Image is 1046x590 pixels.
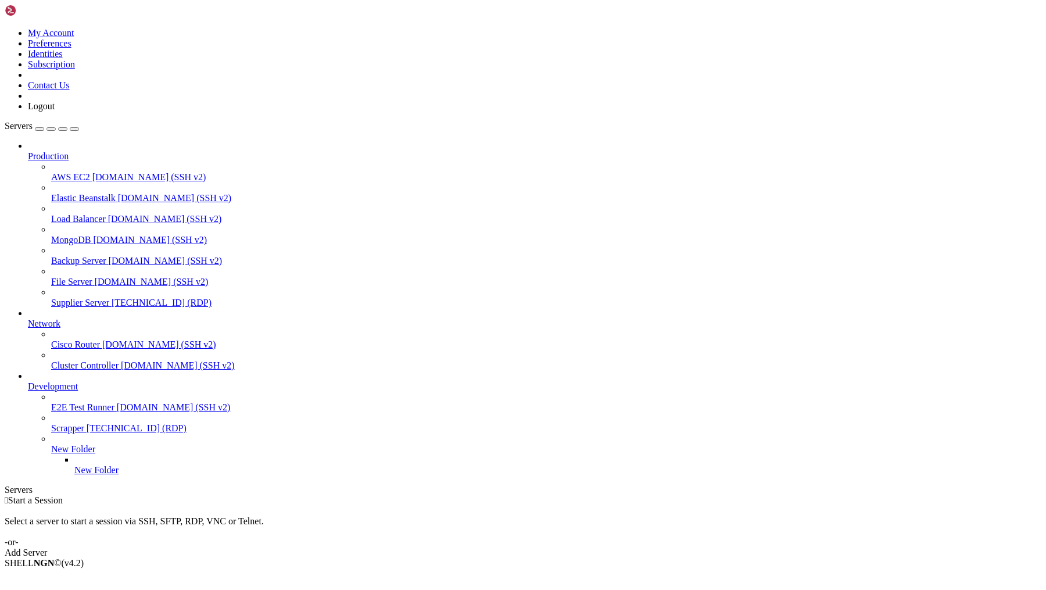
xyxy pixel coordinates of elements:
span: Production [28,151,69,161]
li: MongoDB [DOMAIN_NAME] (SSH v2) [51,224,1041,245]
a: Subscription [28,59,75,69]
a: Cisco Router [DOMAIN_NAME] (SSH v2) [51,339,1041,350]
li: Elastic Beanstalk [DOMAIN_NAME] (SSH v2) [51,183,1041,203]
a: Identities [28,49,63,59]
span:  [5,495,8,505]
span: E2E Test Runner [51,402,114,412]
a: Cluster Controller [DOMAIN_NAME] (SSH v2) [51,360,1041,371]
span: [DOMAIN_NAME] (SSH v2) [93,235,207,245]
span: Servers [5,121,33,131]
span: File Server [51,277,92,287]
a: Backup Server [DOMAIN_NAME] (SSH v2) [51,256,1041,266]
span: [DOMAIN_NAME] (SSH v2) [109,256,223,266]
li: Backup Server [DOMAIN_NAME] (SSH v2) [51,245,1041,266]
span: [DOMAIN_NAME] (SSH v2) [102,339,216,349]
li: Load Balancer [DOMAIN_NAME] (SSH v2) [51,203,1041,224]
a: Load Balancer [DOMAIN_NAME] (SSH v2) [51,214,1041,224]
span: AWS EC2 [51,172,90,182]
span: [DOMAIN_NAME] (SSH v2) [95,277,209,287]
li: File Server [DOMAIN_NAME] (SSH v2) [51,266,1041,287]
span: Load Balancer [51,214,106,224]
li: Scrapper [TECHNICAL_ID] (RDP) [51,413,1041,434]
span: [DOMAIN_NAME] (SSH v2) [118,193,232,203]
span: Supplier Server [51,298,109,307]
a: Scrapper [TECHNICAL_ID] (RDP) [51,423,1041,434]
li: Cisco Router [DOMAIN_NAME] (SSH v2) [51,329,1041,350]
span: SHELL © [5,558,84,568]
a: Servers [5,121,79,131]
div: Select a server to start a session via SSH, SFTP, RDP, VNC or Telnet. -or- [5,506,1041,548]
div: Servers [5,485,1041,495]
span: Cluster Controller [51,360,119,370]
a: Preferences [28,38,71,48]
span: [DOMAIN_NAME] (SSH v2) [121,360,235,370]
li: Production [28,141,1041,308]
a: Contact Us [28,80,70,90]
span: [TECHNICAL_ID] (RDP) [112,298,212,307]
a: My Account [28,28,74,38]
li: New Folder [74,455,1041,475]
a: Development [28,381,1041,392]
a: File Server [DOMAIN_NAME] (SSH v2) [51,277,1041,287]
span: 4.2.0 [62,558,84,568]
span: New Folder [74,465,119,475]
a: Production [28,151,1041,162]
span: Start a Session [8,495,63,505]
b: NGN [34,558,55,568]
a: AWS EC2 [DOMAIN_NAME] (SSH v2) [51,172,1041,183]
span: New Folder [51,444,95,454]
li: Cluster Controller [DOMAIN_NAME] (SSH v2) [51,350,1041,371]
span: Network [28,319,60,328]
li: Supplier Server [TECHNICAL_ID] (RDP) [51,287,1041,308]
span: [DOMAIN_NAME] (SSH v2) [117,402,231,412]
span: MongoDB [51,235,91,245]
span: [DOMAIN_NAME] (SSH v2) [108,214,222,224]
span: [TECHNICAL_ID] (RDP) [87,423,187,433]
img: Shellngn [5,5,71,16]
span: Backup Server [51,256,106,266]
a: New Folder [51,444,1041,455]
span: Elastic Beanstalk [51,193,116,203]
a: Logout [28,101,55,111]
li: E2E Test Runner [DOMAIN_NAME] (SSH v2) [51,392,1041,413]
a: Elastic Beanstalk [DOMAIN_NAME] (SSH v2) [51,193,1041,203]
li: AWS EC2 [DOMAIN_NAME] (SSH v2) [51,162,1041,183]
a: E2E Test Runner [DOMAIN_NAME] (SSH v2) [51,402,1041,413]
a: Supplier Server [TECHNICAL_ID] (RDP) [51,298,1041,308]
a: Network [28,319,1041,329]
li: New Folder [51,434,1041,475]
span: Scrapper [51,423,84,433]
span: Cisco Router [51,339,100,349]
li: Development [28,371,1041,475]
div: Add Server [5,548,1041,558]
a: New Folder [74,465,1041,475]
a: MongoDB [DOMAIN_NAME] (SSH v2) [51,235,1041,245]
span: [DOMAIN_NAME] (SSH v2) [92,172,206,182]
span: Development [28,381,78,391]
li: Network [28,308,1041,371]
